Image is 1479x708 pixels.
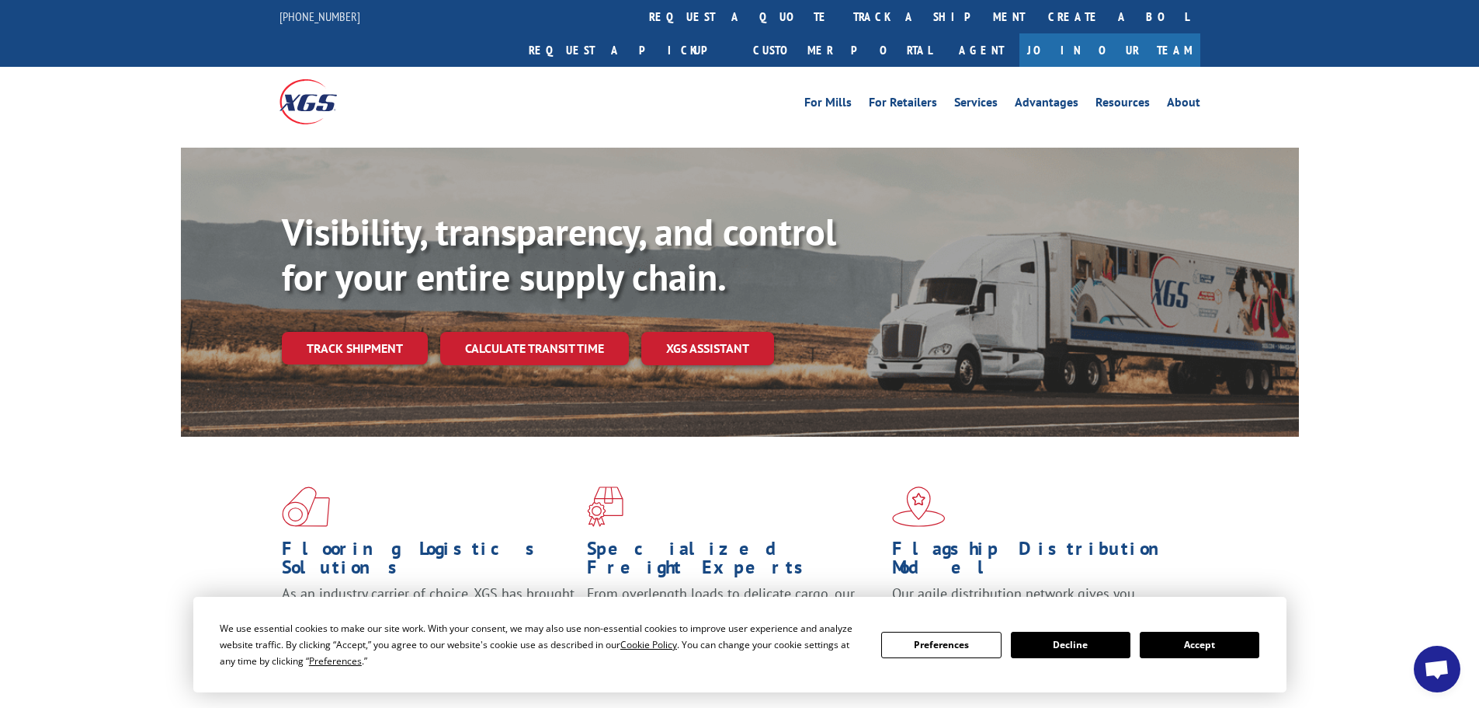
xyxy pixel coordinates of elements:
[641,332,774,365] a: XGS ASSISTANT
[587,584,880,654] p: From overlength loads to delicate cargo, our experienced staff knows the best way to move your fr...
[1414,646,1460,692] div: Open chat
[282,208,836,301] b: Visibility, transparency, and control for your entire supply chain.
[193,597,1286,692] div: Cookie Consent Prompt
[943,33,1019,67] a: Agent
[309,654,362,668] span: Preferences
[1015,96,1078,113] a: Advantages
[892,539,1186,584] h1: Flagship Distribution Model
[587,539,880,584] h1: Specialized Freight Experts
[517,33,741,67] a: Request a pickup
[282,539,575,584] h1: Flooring Logistics Solutions
[1019,33,1200,67] a: Join Our Team
[892,487,946,527] img: xgs-icon-flagship-distribution-model-red
[804,96,852,113] a: For Mills
[1095,96,1150,113] a: Resources
[954,96,998,113] a: Services
[1140,632,1259,658] button: Accept
[1167,96,1200,113] a: About
[282,332,428,364] a: Track shipment
[282,487,330,527] img: xgs-icon-total-supply-chain-intelligence-red
[892,584,1178,621] span: Our agile distribution network gives you nationwide inventory management on demand.
[282,584,575,640] span: As an industry carrier of choice, XGS has brought innovation and dedication to flooring logistics...
[279,9,360,24] a: [PHONE_NUMBER]
[620,638,677,651] span: Cookie Policy
[1011,632,1130,658] button: Decline
[220,620,863,669] div: We use essential cookies to make our site work. With your consent, we may also use non-essential ...
[440,332,629,365] a: Calculate transit time
[741,33,943,67] a: Customer Portal
[881,632,1001,658] button: Preferences
[587,487,623,527] img: xgs-icon-focused-on-flooring-red
[869,96,937,113] a: For Retailers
